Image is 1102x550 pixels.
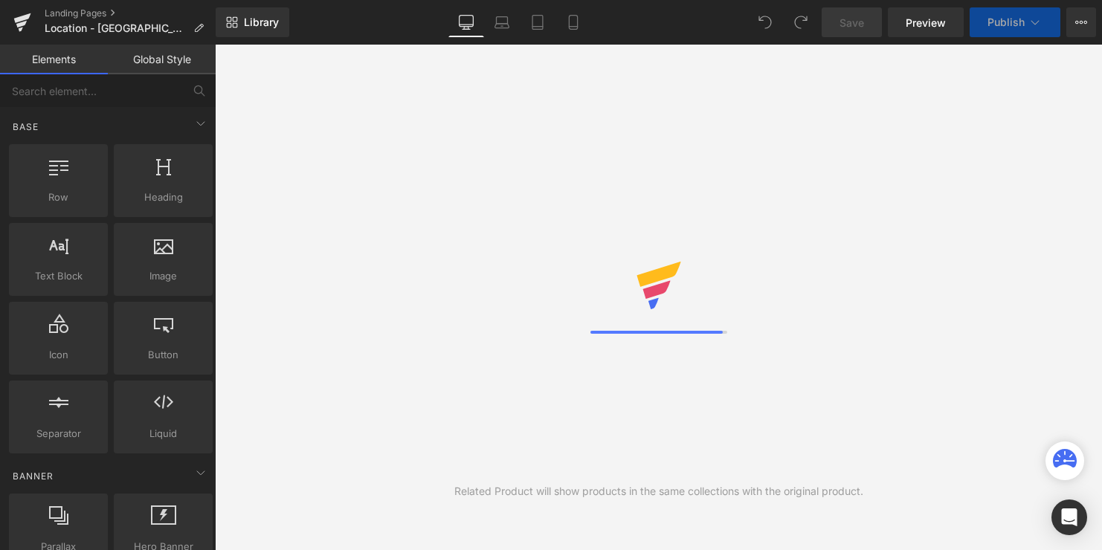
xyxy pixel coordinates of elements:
a: Preview [888,7,964,37]
a: Mobile [555,7,591,37]
span: Heading [118,190,208,205]
a: Desktop [448,7,484,37]
a: Laptop [484,7,520,37]
span: Row [13,190,103,205]
button: Redo [786,7,816,37]
span: Icon [13,347,103,363]
a: New Library [216,7,289,37]
span: Save [840,15,864,30]
button: Undo [750,7,780,37]
div: Related Product will show products in the same collections with the original product. [454,483,863,499]
span: Location - [GEOGRAPHIC_DATA] [45,22,187,34]
span: Publish [987,16,1025,28]
a: Landing Pages [45,7,216,19]
span: Separator [13,426,103,441]
span: Text Block [13,268,103,284]
div: Open Intercom Messenger [1051,499,1087,535]
span: Preview [906,15,946,30]
button: Publish [970,7,1060,37]
span: Image [118,268,208,284]
span: Button [118,347,208,363]
span: Library [244,16,279,29]
span: Banner [11,469,55,483]
span: Base [11,120,40,134]
span: Liquid [118,426,208,441]
a: Tablet [520,7,555,37]
a: Global Style [108,45,216,74]
button: More [1066,7,1096,37]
